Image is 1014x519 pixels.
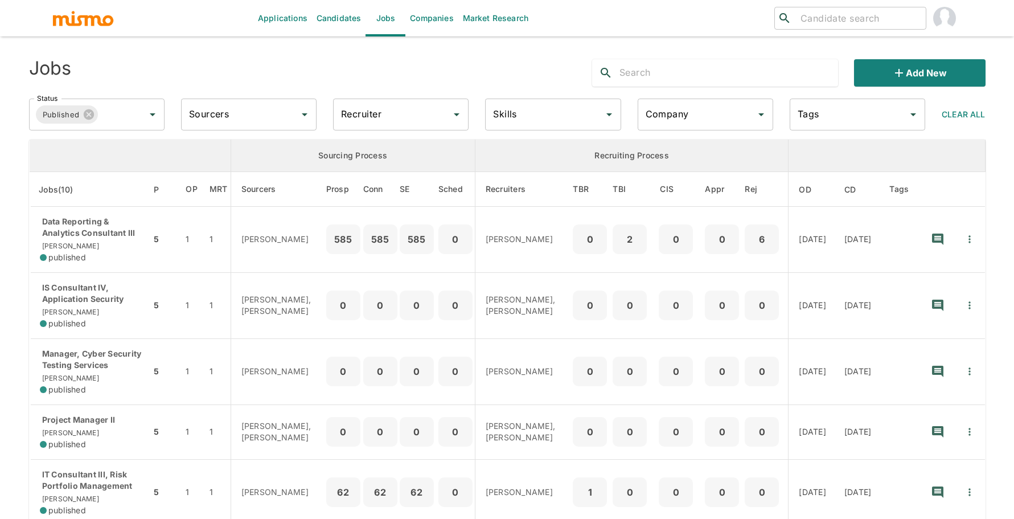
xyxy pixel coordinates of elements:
[663,484,688,500] p: 0
[326,172,363,207] th: Prospects
[835,338,881,404] td: [DATE]
[577,424,602,440] p: 0
[844,183,871,197] span: CD
[145,107,161,122] button: Open
[151,404,176,459] td: 5
[709,424,734,440] p: 0
[924,358,951,385] button: recent-notes
[40,469,142,492] p: IT Consultant III, Risk Portfolio Management
[297,107,313,122] button: Open
[151,207,176,273] td: 5
[368,363,393,379] p: 0
[363,172,397,207] th: Connections
[577,231,602,247] p: 0
[475,172,570,207] th: Recruiters
[880,172,921,207] th: Tags
[749,231,774,247] p: 6
[570,172,610,207] th: To Be Reviewed
[577,297,602,313] p: 0
[799,183,826,197] span: OD
[331,484,356,500] p: 62
[207,172,231,207] th: Market Research Total
[663,363,688,379] p: 0
[702,172,742,207] th: Approved
[397,172,436,207] th: Sent Emails
[709,363,734,379] p: 0
[742,172,789,207] th: Rejected
[151,172,176,207] th: Priority
[331,424,356,440] p: 0
[924,479,951,506] button: recent-notes
[368,484,393,500] p: 62
[40,308,99,316] span: [PERSON_NAME]
[854,59,985,87] button: Add new
[29,57,72,80] h4: Jobs
[789,207,835,273] td: [DATE]
[37,93,58,103] label: Status
[486,294,561,317] p: [PERSON_NAME], [PERSON_NAME]
[835,207,881,273] td: [DATE]
[924,226,951,253] button: recent-notes
[40,348,142,371] p: Manager, Cyber Security Testing Services
[40,216,142,239] p: Data Reporting & Analytics Consultant III
[176,338,207,404] td: 1
[368,231,393,247] p: 585
[48,252,86,263] span: published
[749,297,774,313] p: 0
[231,172,326,207] th: Sourcers
[48,439,86,450] span: published
[601,107,617,122] button: Open
[207,207,231,273] td: 1
[933,7,956,30] img: Daniela Zito
[486,234,561,245] p: [PERSON_NAME]
[957,419,982,444] button: Quick Actions
[40,428,99,437] span: [PERSON_NAME]
[40,374,99,382] span: [PERSON_NAME]
[924,418,951,446] button: recent-notes
[207,338,231,404] td: 1
[577,363,602,379] p: 0
[789,404,835,459] td: [DATE]
[486,487,561,498] p: [PERSON_NAME]
[449,107,465,122] button: Open
[36,105,98,124] div: Published
[789,338,835,404] td: [DATE]
[957,227,982,252] button: Quick Actions
[40,495,99,503] span: [PERSON_NAME]
[241,487,317,498] p: [PERSON_NAME]
[486,366,561,377] p: [PERSON_NAME]
[610,172,650,207] th: To Be Interviewed
[957,480,982,505] button: Quick Actions
[404,231,429,247] p: 585
[663,297,688,313] p: 0
[789,272,835,338] td: [DATE]
[650,172,702,207] th: Client Interview Scheduled
[176,272,207,338] td: 1
[40,414,142,426] p: Project Manager II
[957,359,982,384] button: Quick Actions
[40,282,142,305] p: IS Consultant IV, Application Security
[241,420,317,443] p: [PERSON_NAME], [PERSON_NAME]
[443,231,468,247] p: 0
[749,363,774,379] p: 0
[52,10,114,27] img: logo
[443,424,468,440] p: 0
[577,484,602,500] p: 1
[241,366,317,377] p: [PERSON_NAME]
[905,107,921,122] button: Open
[36,108,87,121] span: Published
[749,424,774,440] p: 0
[207,404,231,459] td: 1
[404,297,429,313] p: 0
[40,242,99,250] span: [PERSON_NAME]
[331,297,356,313] p: 0
[151,338,176,404] td: 5
[486,420,561,443] p: [PERSON_NAME], [PERSON_NAME]
[709,297,734,313] p: 0
[924,292,951,319] button: recent-notes
[753,107,769,122] button: Open
[39,183,88,197] span: Jobs(10)
[617,424,642,440] p: 0
[241,234,317,245] p: [PERSON_NAME]
[835,172,881,207] th: Created At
